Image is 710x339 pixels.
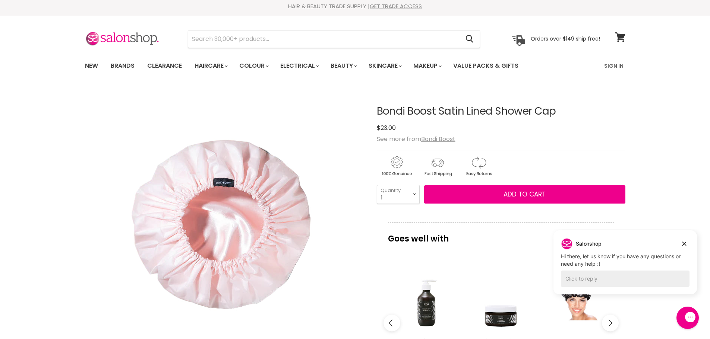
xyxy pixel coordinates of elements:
a: Clearance [142,58,187,74]
button: Search [460,31,480,48]
img: shipping.gif [418,155,457,178]
a: Colour [234,58,273,74]
p: Orders over $149 ship free! [531,35,600,42]
img: returns.gif [459,155,498,178]
a: Makeup [408,58,446,74]
span: See more from [377,135,455,143]
a: Electrical [275,58,324,74]
div: HAIR & BEAUTY TRADE SUPPLY | [76,3,635,10]
a: View product:BeautyPRO Cheetah Shower Cap [543,264,610,332]
nav: Main [76,55,635,77]
p: Goes well with [388,223,614,247]
a: GET TRADE ACCESS [370,2,422,10]
a: Value Packs & Gifts [448,58,524,74]
a: Bondi Boost [421,135,455,143]
a: New [79,58,104,74]
select: Quantity [377,185,420,204]
input: Search [188,31,460,48]
button: Add to cart [424,185,625,204]
ul: Main menu [79,55,562,77]
span: $23.00 [377,124,396,132]
iframe: Gorgias live chat messenger [673,304,703,332]
img: Bondi Boost Satin Lined Shower Cap [112,114,336,338]
a: Sign In [600,58,628,74]
a: Beauty [325,58,362,74]
iframe: Gorgias live chat campaigns [548,229,703,306]
img: genuine.gif [377,155,416,178]
a: Brands [105,58,140,74]
a: Skincare [363,58,406,74]
a: Haircare [189,58,232,74]
form: Product [188,30,480,48]
span: Add to cart [504,190,546,199]
h1: Bondi Boost Satin Lined Shower Cap [377,106,625,117]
